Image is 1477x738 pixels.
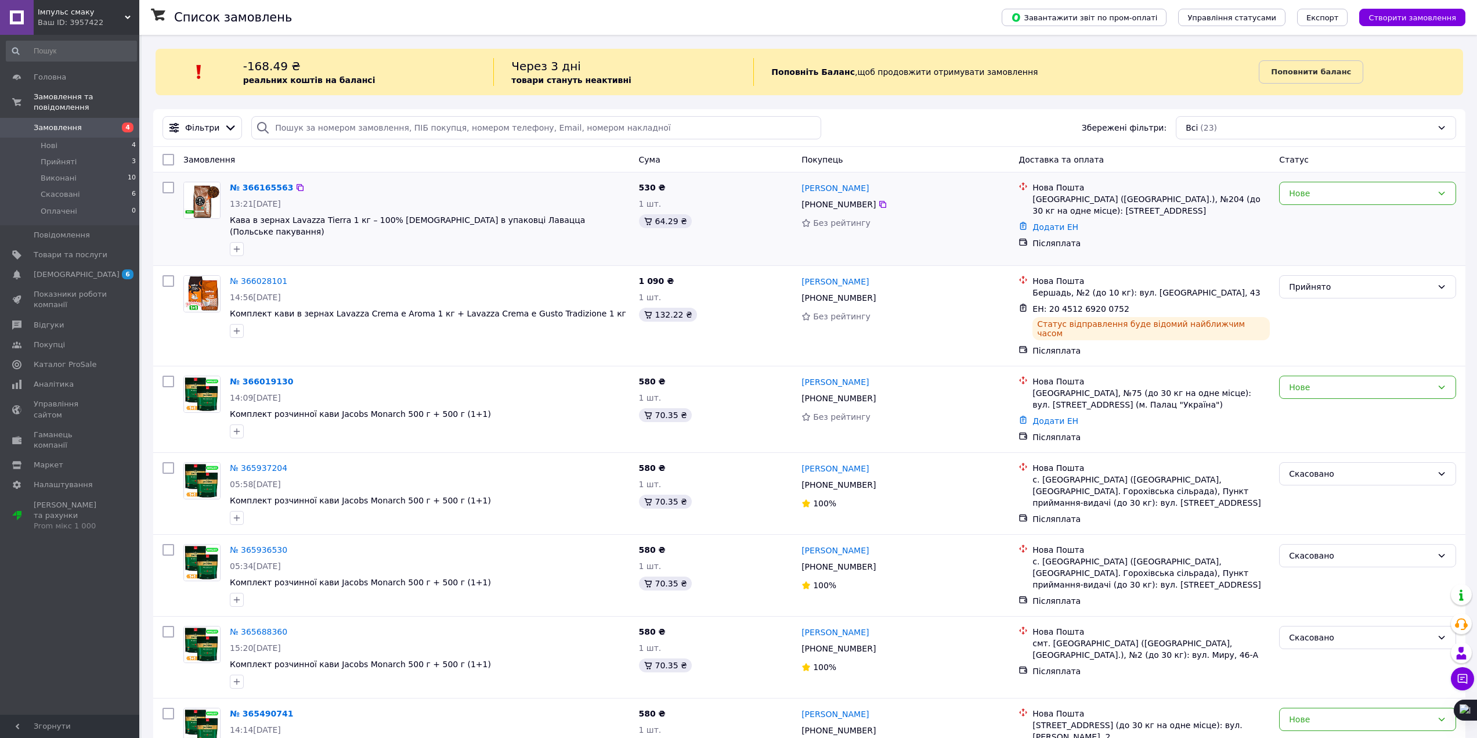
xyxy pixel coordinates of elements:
[639,377,666,386] span: 580 ₴
[34,269,120,280] span: [DEMOGRAPHIC_DATA]
[38,7,125,17] span: Імпульс смаку
[639,658,692,672] div: 70.35 ₴
[34,92,139,113] span: Замовлення та повідомлення
[230,183,293,192] a: № 366165563
[813,581,836,590] span: 100%
[41,157,77,167] span: Прийняті
[639,480,662,489] span: 1 шт.
[183,626,221,663] a: Фото товару
[1032,193,1270,217] div: [GEOGRAPHIC_DATA] ([GEOGRAPHIC_DATA].), №204 (до 30 кг на одне місце): [STREET_ADDRESS]
[1032,222,1078,232] a: Додати ЕН
[639,725,662,735] span: 1 шт.
[1032,275,1270,287] div: Нова Пошта
[34,340,65,350] span: Покупці
[1032,287,1270,298] div: Бершадь, №2 (до 10 кг): вул. [GEOGRAPHIC_DATA], 43
[799,196,878,213] div: [PHONE_NUMBER]
[1032,595,1270,607] div: Післяплата
[122,269,133,279] span: 6
[230,725,281,735] span: 14:14[DATE]
[34,250,107,260] span: Товари та послуги
[230,545,287,555] a: № 365936530
[1082,122,1167,134] span: Збережені фільтри:
[801,545,869,556] a: [PERSON_NAME]
[639,155,660,164] span: Cума
[1289,280,1432,293] div: Прийнято
[230,496,491,505] span: Комплект розчинної кави Jacobs Monarch 500 г + 500 г (1+1)
[184,376,220,412] img: Фото товару
[251,116,821,139] input: Пошук за номером замовлення, ПІБ покупця, номером телефону, Email, номером накладної
[1032,317,1270,340] div: Статус відправлення буде відомий найближчим часом
[230,709,293,718] a: № 365490741
[34,379,74,390] span: Аналітика
[1011,12,1157,23] span: Завантажити звіт по пром-оплаті
[1279,155,1309,164] span: Статус
[801,463,869,474] a: [PERSON_NAME]
[799,477,878,493] div: [PHONE_NUMBER]
[122,123,133,132] span: 4
[801,155,843,164] span: Покупець
[1032,387,1270,411] div: [GEOGRAPHIC_DATA], №75 (до 30 кг на одне місце): вул. [STREET_ADDRESS] (м. Палац "Україна")
[184,627,220,663] img: Фото товару
[813,499,836,508] span: 100%
[34,72,66,82] span: Головна
[1289,381,1432,394] div: Нове
[34,480,93,490] span: Налаштування
[813,663,836,672] span: 100%
[34,320,64,330] span: Відгуки
[34,289,107,310] span: Показники роботи компанії
[6,41,137,62] input: Пошук
[799,290,878,306] div: [PHONE_NUMBER]
[639,561,662,571] span: 1 шт.
[132,157,136,167] span: 3
[1271,67,1351,76] b: Поповнити баланс
[511,75,631,85] b: товари стануть неактивні
[639,276,674,286] span: 1 090 ₴
[128,173,136,183] span: 10
[230,643,281,653] span: 15:20[DATE]
[230,293,281,302] span: 14:56[DATE]
[34,460,63,470] span: Маркет
[183,462,221,499] a: Фото товару
[183,155,235,164] span: Замовлення
[230,578,491,587] span: Комплект розчинної кави Jacobs Monarch 500 г + 500 г (1+1)
[1032,638,1270,661] div: смт. [GEOGRAPHIC_DATA] ([GEOGRAPHIC_DATA], [GEOGRAPHIC_DATA].), №2 (до 30 кг): вул. Миру, 46-А
[230,660,491,669] span: Комплект розчинної кави Jacobs Monarch 500 г + 500 г (1+1)
[639,545,666,555] span: 580 ₴
[230,309,626,318] a: Комплект кави в зернах Lavazza Crema e Aroma 1 кг + Lavazza Crema e Gusto Tradizione 1 кг
[1032,513,1270,525] div: Післяплата
[1032,474,1270,509] div: с. [GEOGRAPHIC_DATA] ([GEOGRAPHIC_DATA], [GEOGRAPHIC_DATA]. Горохівська сільрада), Пункт прийманн...
[41,189,80,200] span: Скасовані
[1259,60,1363,84] a: Поповнити баланс
[132,189,136,200] span: 6
[639,408,692,422] div: 70.35 ₴
[183,275,221,312] a: Фото товару
[243,75,375,85] b: реальних коштів на балансі
[511,59,581,73] span: Через 3 дні
[639,495,692,509] div: 70.35 ₴
[230,276,287,286] a: № 366028101
[34,359,96,370] span: Каталог ProSale
[1289,187,1432,200] div: Нове
[639,577,692,591] div: 70.35 ₴
[801,376,869,388] a: [PERSON_NAME]
[1289,631,1432,644] div: Скасовано
[230,561,281,571] span: 05:34[DATE]
[34,399,107,420] span: Управління сайтом
[230,215,585,236] a: Кава в зернах Lavazza Tierra 1 кг – 100% [DEMOGRAPHIC_DATA] в упаковці Лавацца (Польське пакування)
[230,199,281,208] span: 13:21[DATE]
[813,312,871,321] span: Без рейтингу
[639,627,666,636] span: 580 ₴
[190,63,208,81] img: :exclamation:
[639,293,662,302] span: 1 шт.
[230,627,287,636] a: № 365688360
[1186,122,1198,134] span: Всі
[230,409,491,419] a: Комплект розчинної кави Jacobs Monarch 500 г + 500 г (1+1)
[1200,123,1217,132] span: (23)
[1187,13,1276,22] span: Управління статусами
[243,59,301,73] span: -168.49 ₴
[1289,713,1432,726] div: Нове
[1019,155,1104,164] span: Доставка та оплата
[1368,13,1456,22] span: Створити замовлення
